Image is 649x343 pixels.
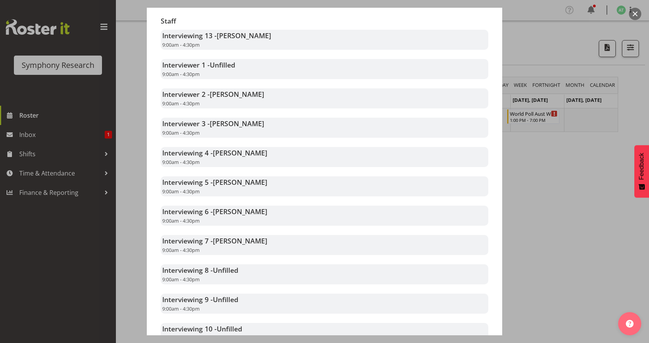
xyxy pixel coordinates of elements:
[213,236,267,245] span: [PERSON_NAME]
[638,153,645,180] span: Feedback
[162,265,238,275] strong: Interviewing 8 -
[162,188,200,195] span: 9:00am - 4:30pm
[213,265,238,275] span: Unfilled
[162,100,200,107] span: 9:00am - 4:30pm
[162,247,200,253] span: 9:00am - 4:30pm
[162,129,200,136] span: 9:00am - 4:30pm
[162,60,235,69] strong: Interviewer 1 -
[213,207,267,216] span: [PERSON_NAME]
[162,41,200,48] span: 9:00am - 4:30pm
[162,177,267,187] strong: Interviewing 5 -
[217,31,271,40] span: [PERSON_NAME]
[162,119,264,128] strong: Interviewer 3 -
[162,324,242,333] strong: Interviewing 10 -
[162,90,264,99] strong: Interviewer 2 -
[162,276,200,283] span: 9:00am - 4:30pm
[626,320,634,328] img: help-xxl-2.png
[162,159,200,166] span: 9:00am - 4:30pm
[161,17,488,25] h3: Staff
[213,148,267,157] span: [PERSON_NAME]
[162,31,271,40] strong: Interviewing 13 -
[634,145,649,198] button: Feedback - Show survey
[162,207,267,216] strong: Interviewing 6 -
[162,295,238,304] strong: Interviewing 9 -
[162,236,267,245] strong: Interviewing 7 -
[162,305,200,312] span: 9:00am - 4:30pm
[162,71,200,78] span: 9:00am - 4:30pm
[213,177,267,187] span: [PERSON_NAME]
[162,217,200,224] span: 9:00am - 4:30pm
[217,324,242,333] span: Unfilled
[210,60,235,69] span: Unfilled
[210,90,264,99] span: [PERSON_NAME]
[213,295,238,304] span: Unfilled
[162,335,200,341] span: 9:00am - 4:30pm
[210,119,264,128] span: [PERSON_NAME]
[162,148,267,157] strong: Interviewing 4 -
